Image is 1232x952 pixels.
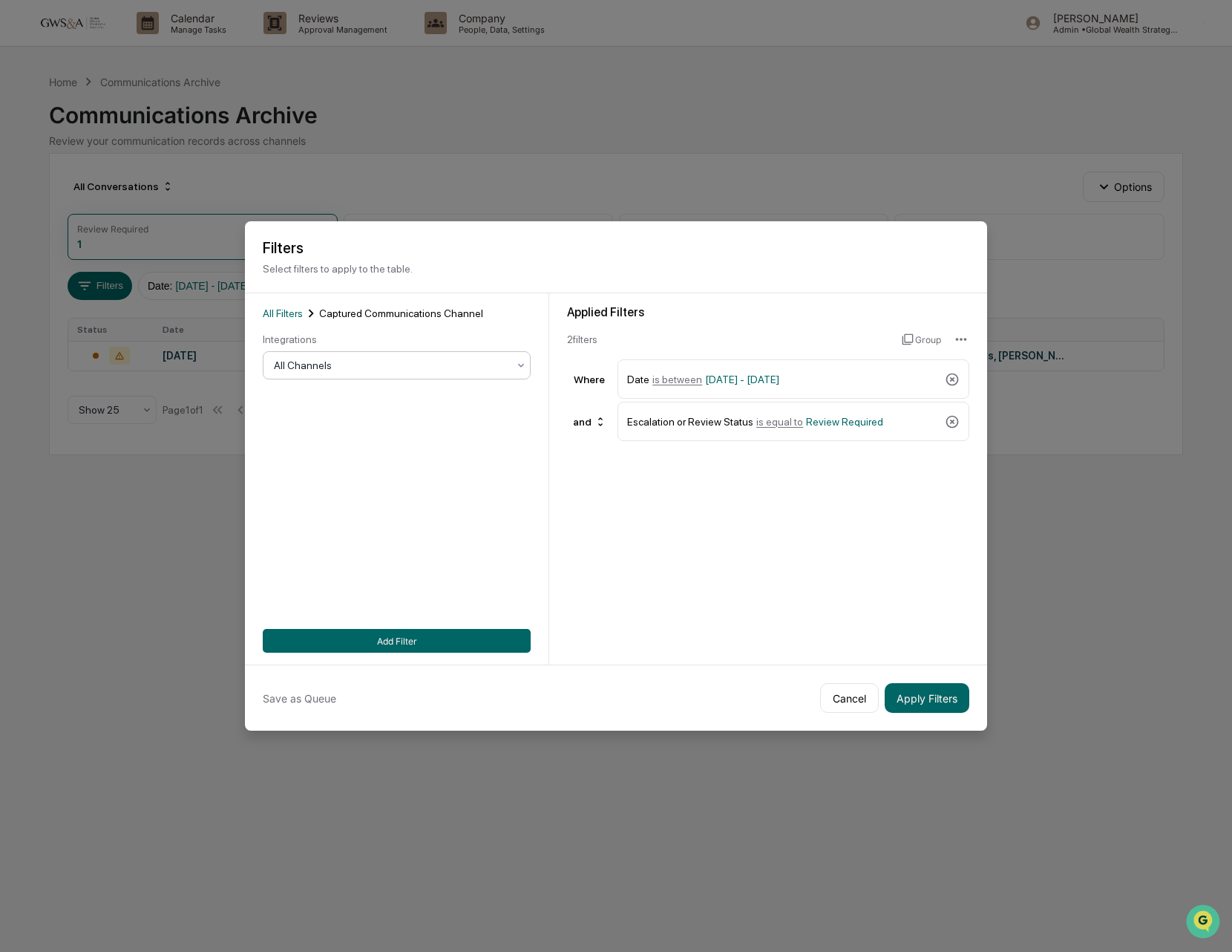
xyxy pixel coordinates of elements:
[885,683,969,713] button: Apply Filters
[122,187,184,202] span: Attestations
[15,217,27,229] div: 🔎
[806,416,883,428] span: Review Required
[252,118,270,136] button: Start new chat
[652,374,702,385] span: is between
[263,333,531,345] div: Integrations
[263,307,303,319] span: All Filters
[30,215,94,230] span: Data Lookup
[102,181,190,208] a: 🗄️Attestations
[705,374,779,385] span: [DATE] - [DATE]
[15,31,270,55] p: How can we help?
[627,408,939,434] div: Escalation or Review Status
[9,209,99,236] a: 🔎Data Lookup
[263,239,969,257] h2: Filters
[15,114,42,140] img: 1746055101610-c473b297-6a78-478c-a979-82029cc54cd1
[30,187,96,202] span: Preclearance
[567,374,612,385] div: Where
[50,114,243,128] div: Start new chat
[567,410,612,434] div: and
[148,252,180,263] span: Pylon
[820,683,879,713] button: Cancel
[567,305,969,319] div: Applied Filters
[263,629,531,653] button: Add Filter
[50,128,194,140] div: We're offline, we'll be back soon
[567,333,890,345] div: 2 filter s
[108,189,119,200] div: 🗄️
[263,263,969,275] p: Select filters to apply to the table.
[627,366,939,392] div: Date
[756,416,803,428] span: is equal to
[319,307,483,319] span: Captured Communications Channel
[902,327,941,351] button: Group
[9,181,102,208] a: 🖐️Preclearance
[263,683,336,713] button: Save as Queue
[105,251,180,263] a: Powered byPylon
[1185,903,1225,943] iframe: Open customer support
[15,189,27,200] div: 🖐️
